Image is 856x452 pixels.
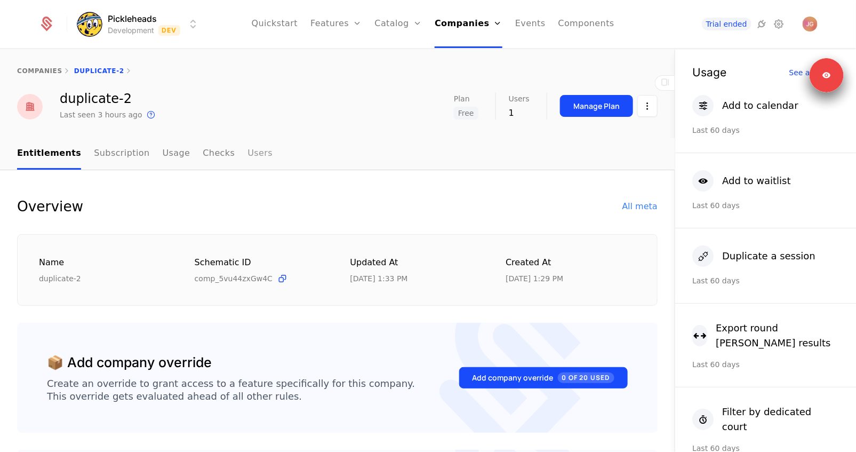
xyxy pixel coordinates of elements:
span: comp_5vu44zxGw4C [195,273,273,284]
div: Export round [PERSON_NAME] results [716,321,839,351]
div: Add to calendar [722,98,798,113]
div: duplicate-2 [39,273,169,284]
a: Users [247,138,273,170]
span: Free [454,107,478,120]
button: Open user button [803,17,818,31]
span: Plan [454,95,470,102]
button: Select environment [80,12,199,36]
button: Add to waitlist [692,170,791,192]
div: 9/22/25, 1:33 PM [350,273,408,284]
div: Last seen 3 hours ago [60,109,142,120]
div: 9/22/25, 1:29 PM [506,273,563,284]
img: red.png [17,94,43,120]
span: Pickleheads [108,12,157,25]
a: Subscription [94,138,149,170]
div: Usage [692,67,726,78]
button: Manage Plan [560,95,633,117]
div: Create an override to grant access to a feature specifically for this company. This override gets... [47,377,415,403]
div: Add to waitlist [722,173,791,188]
div: Overview [17,196,83,217]
div: duplicate-2 [60,92,157,105]
div: Last 60 days [692,359,839,370]
a: Settings [773,18,786,30]
div: Development [108,25,154,36]
div: Updated at [350,256,481,269]
span: 0 of 20 Used [558,372,614,383]
img: Pickleheads [77,11,102,37]
a: companies [17,67,62,75]
div: Last 60 days [692,275,839,286]
div: Schematic ID [195,256,325,269]
a: Integrations [756,18,769,30]
div: Created at [506,256,636,269]
button: Duplicate a session [692,245,815,267]
a: Trial ended [702,18,751,30]
button: Export round [PERSON_NAME] results [692,321,839,351]
ul: Choose Sub Page [17,138,273,170]
div: Last 60 days [692,125,839,136]
div: All meta [622,200,658,213]
div: 1 [509,107,530,120]
div: See all usage [789,69,839,76]
a: Checks [203,138,235,170]
span: Dev [158,25,180,36]
div: Add company override [473,372,614,383]
a: Usage [163,138,190,170]
div: Manage Plan [573,101,620,112]
div: Name [39,256,169,269]
div: 📦 Add company override [47,353,212,373]
button: Add to calendar [692,95,798,116]
nav: Main [17,138,658,170]
button: Select action [637,95,658,117]
button: Add company override0 of 20 Used [459,367,628,388]
div: Duplicate a session [722,249,815,264]
div: Filter by dedicated court [722,405,839,434]
img: Jeff Gordon [803,17,818,31]
a: Entitlements [17,138,81,170]
span: Users [509,95,530,102]
button: Filter by dedicated court [692,405,839,434]
div: Last 60 days [692,200,839,211]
